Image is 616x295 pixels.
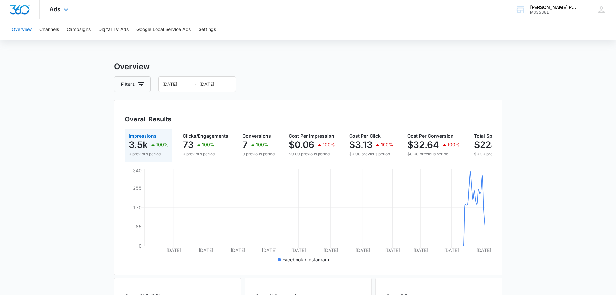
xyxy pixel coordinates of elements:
tspan: [DATE] [355,247,370,253]
tspan: [DATE] [166,247,181,253]
p: $228.45 [474,140,511,150]
span: swap-right [192,82,197,87]
button: Overview [12,19,32,40]
tspan: 255 [133,185,142,191]
tspan: [DATE] [231,247,245,253]
button: Digital TV Ads [98,19,129,40]
tspan: [DATE] [413,247,428,253]
h3: Overall Results [125,114,171,124]
tspan: [DATE] [198,247,213,253]
p: $32.64 [407,140,439,150]
p: 0 previous period [183,151,228,157]
button: Filters [114,76,151,92]
tspan: 0 [139,243,142,249]
p: 100% [202,142,214,147]
span: to [192,82,197,87]
p: 100% [323,142,335,147]
input: End date [200,81,226,88]
p: $3.13 [349,140,373,150]
div: account name [530,5,577,10]
span: Cost Per Conversion [407,133,454,139]
p: 0 previous period [129,151,168,157]
p: 100% [381,142,393,147]
tspan: [DATE] [476,247,491,253]
tspan: [DATE] [385,247,400,253]
p: 7 [243,140,248,150]
button: Settings [199,19,216,40]
tspan: 85 [136,224,142,229]
p: 3.5k [129,140,148,150]
p: $0.00 previous period [349,151,393,157]
span: Ads [49,6,60,13]
span: Cost Per Click [349,133,381,139]
tspan: 340 [133,168,142,173]
h3: Overview [114,61,502,73]
p: $0.06 [289,140,314,150]
button: Campaigns [67,19,91,40]
p: 100% [156,142,168,147]
tspan: 170 [133,205,142,210]
tspan: [DATE] [323,247,338,253]
p: 73 [183,140,194,150]
button: Channels [39,19,59,40]
span: Cost Per Impression [289,133,334,139]
tspan: [DATE] [291,247,306,253]
p: 0 previous period [243,151,275,157]
tspan: [DATE] [261,247,276,253]
button: Google Local Service Ads [136,19,191,40]
span: Impressions [129,133,157,139]
p: 100% [448,142,460,147]
input: Start date [162,81,189,88]
span: Conversions [243,133,271,139]
div: account id [530,10,577,15]
p: 100% [256,142,268,147]
p: $0.00 previous period [474,151,532,157]
p: $0.00 previous period [407,151,460,157]
span: Clicks/Engagements [183,133,228,139]
tspan: [DATE] [444,247,459,253]
span: Total Spend [474,133,501,139]
p: Facebook / Instagram [282,256,329,263]
p: $0.00 previous period [289,151,335,157]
